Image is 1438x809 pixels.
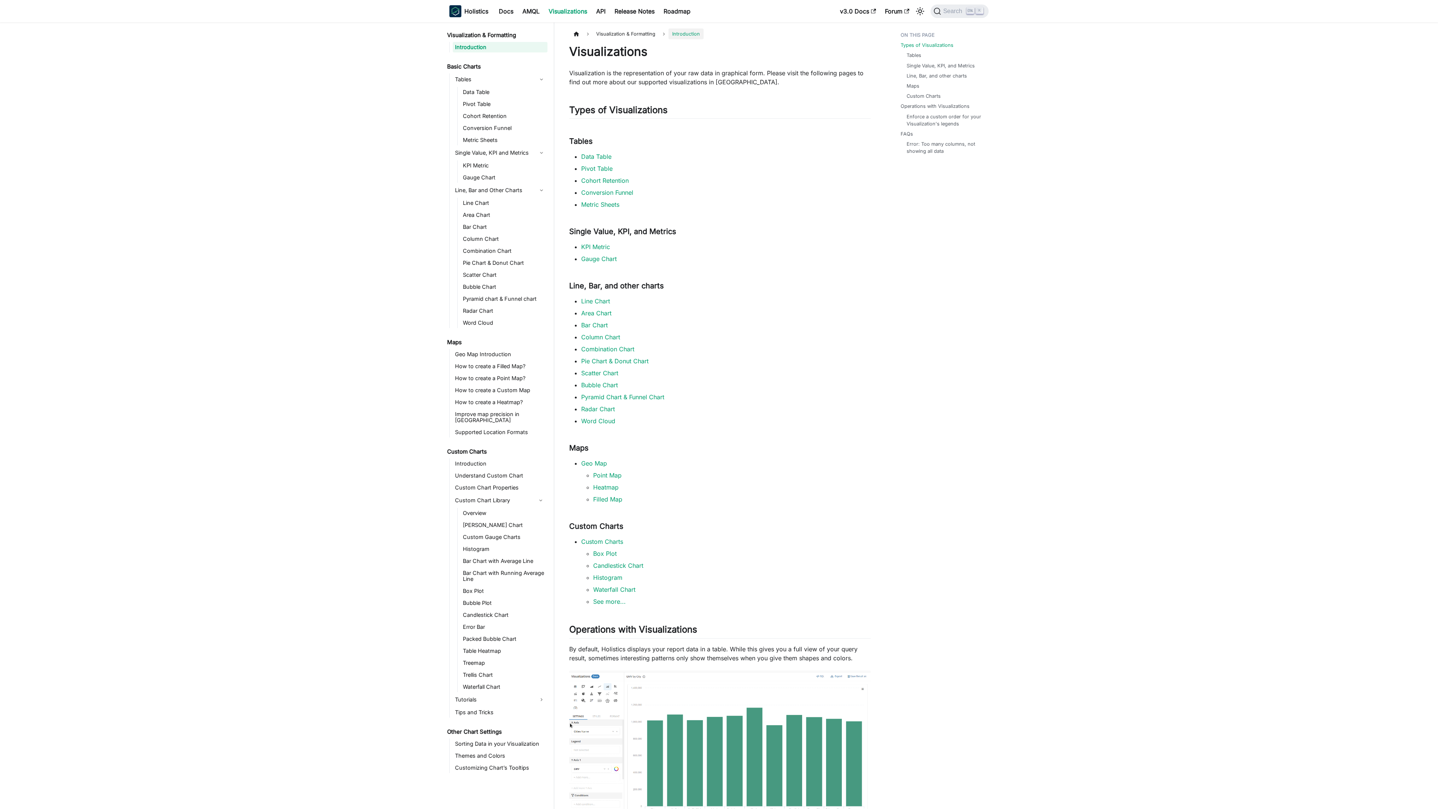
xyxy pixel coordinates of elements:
[581,393,664,401] a: Pyramid Chart & Funnel Chart
[901,42,953,49] a: Types of Visualizations
[581,460,607,467] a: Geo Map
[907,52,921,59] a: Tables
[941,8,967,15] span: Search
[464,7,488,16] b: Holistics
[453,373,547,384] a: How to create a Point Map?
[581,165,613,172] a: Pivot Table
[461,160,547,171] a: KPI Metric
[453,361,547,372] a: How to create a Filled Map?
[914,5,926,17] button: Switch between dark and light mode (currently light mode)
[593,550,617,557] a: Box Plot
[461,544,547,554] a: Histogram
[453,707,547,718] a: Tips and Tricks
[659,5,695,17] a: Roadmap
[593,598,626,605] a: See more...
[592,5,610,17] a: API
[461,658,547,668] a: Treemap
[581,321,608,329] a: Bar Chart
[592,28,659,39] span: Visualization & Formatting
[593,586,635,593] a: Waterfall Chart
[901,130,913,137] a: FAQs
[569,44,871,59] h1: Visualizations
[461,634,547,644] a: Packed Bubble Chart
[569,28,583,39] a: Home page
[461,210,547,220] a: Area Chart
[453,349,547,360] a: Geo Map Introduction
[569,624,871,638] h2: Operations with Visualizations
[569,104,871,119] h2: Types of Visualizations
[445,61,547,72] a: Basic Charts
[569,522,871,531] h3: Custom Charts
[461,111,547,121] a: Cohort Retention
[569,28,871,39] nav: Breadcrumbs
[449,5,461,17] img: Holistics
[581,357,649,365] a: Pie Chart & Donut Chart
[449,5,488,17] a: HolisticsHolistics
[445,337,547,348] a: Maps
[581,189,633,196] a: Conversion Funnel
[445,446,547,457] a: Custom Charts
[453,458,547,469] a: Introduction
[461,198,547,208] a: Line Chart
[569,227,871,236] h3: Single Value, KPI, and Metrics
[581,538,623,545] a: Custom Charts
[593,496,622,503] a: Filled Map
[461,646,547,656] a: Table Heatmap
[593,484,619,491] a: Heatmap
[581,243,610,251] a: KPI Metric
[461,282,547,292] a: Bubble Chart
[581,297,610,305] a: Line Chart
[461,234,547,244] a: Column Chart
[907,93,941,100] a: Custom Charts
[610,5,659,17] a: Release Notes
[461,123,547,133] a: Conversion Funnel
[534,494,547,506] button: Collapse sidebar category 'Custom Chart Library'
[453,147,547,159] a: Single Value, KPI and Metrics
[445,727,547,737] a: Other Chart Settings
[453,184,547,196] a: Line, Bar and Other Charts
[453,397,547,407] a: How to create a Heatmap?
[461,682,547,692] a: Waterfall Chart
[581,345,634,353] a: Combination Chart
[453,482,547,493] a: Custom Chart Properties
[569,443,871,453] h3: Maps
[581,333,620,341] a: Column Chart
[581,309,612,317] a: Area Chart
[461,598,547,608] a: Bubble Plot
[453,751,547,761] a: Themes and Colors
[593,574,622,581] a: Histogram
[461,568,547,584] a: Bar Chart with Running Average Line
[453,73,547,85] a: Tables
[461,556,547,566] a: Bar Chart with Average Line
[569,69,871,87] p: Visualization is the representation of your raw data in graphical form. Please visit the followin...
[461,586,547,596] a: Box Plot
[581,381,618,389] a: Bubble Chart
[901,103,970,110] a: Operations with Visualizations
[453,409,547,425] a: Improve map precision in [GEOGRAPHIC_DATA]
[461,172,547,183] a: Gauge Chart
[581,369,618,377] a: Scatter Chart
[581,201,619,208] a: Metric Sheets
[461,508,547,518] a: Overview
[976,7,983,14] kbd: K
[461,670,547,680] a: Trellis Chart
[461,99,547,109] a: Pivot Table
[569,137,871,146] h3: Tables
[453,470,547,481] a: Understand Custom Chart
[461,610,547,620] a: Candlestick Chart
[668,28,704,39] span: Introduction
[461,222,547,232] a: Bar Chart
[907,72,967,79] a: Line, Bar, and other charts
[907,82,919,90] a: Maps
[461,246,547,256] a: Combination Chart
[461,622,547,632] a: Error Bar
[907,62,975,69] a: Single Value, KPI, and Metrics
[461,135,547,145] a: Metric Sheets
[518,5,544,17] a: AMQL
[907,140,981,155] a: Error: Too many columns, not showing all data
[453,763,547,773] a: Customizing Chart’s Tooltips
[931,4,989,18] button: Search (Ctrl+K)
[453,42,547,52] a: Introduction
[581,153,612,160] a: Data Table
[544,5,592,17] a: Visualizations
